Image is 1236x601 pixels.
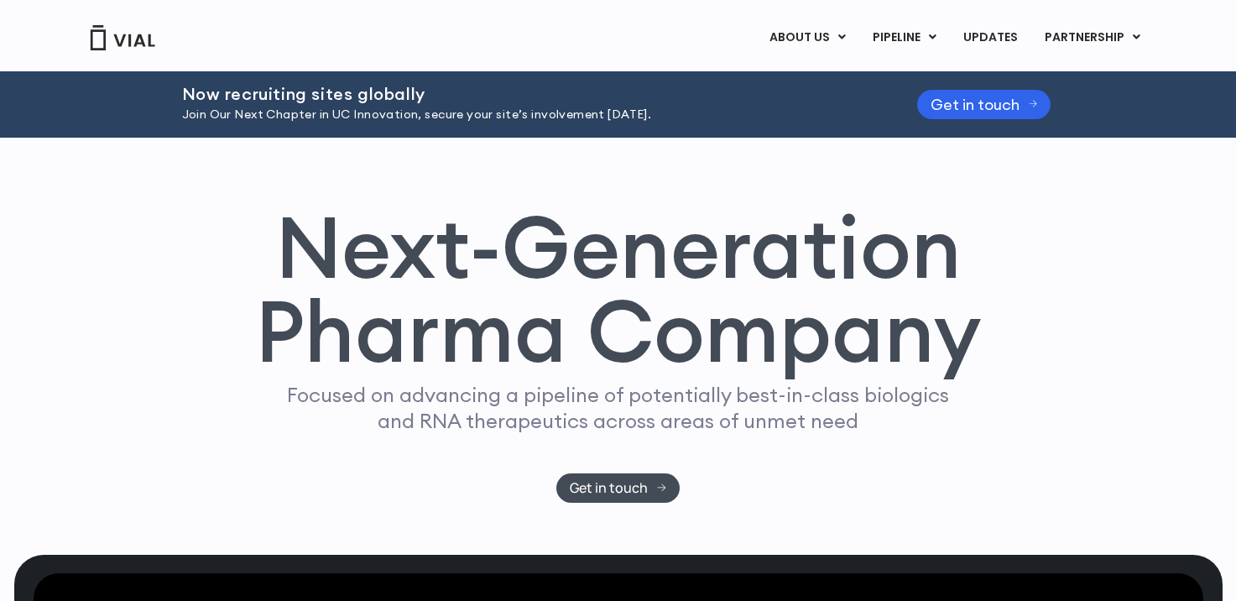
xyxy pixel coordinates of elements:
[182,106,875,124] p: Join Our Next Chapter in UC Innovation, secure your site’s involvement [DATE].
[950,24,1030,52] a: UPDATES
[1031,24,1154,52] a: PARTNERSHIPMenu Toggle
[859,24,949,52] a: PIPELINEMenu Toggle
[570,482,648,494] span: Get in touch
[931,98,1020,111] span: Get in touch
[182,85,875,103] h2: Now recruiting sites globally
[89,25,156,50] img: Vial Logo
[255,205,982,374] h1: Next-Generation Pharma Company
[556,473,680,503] a: Get in touch
[917,90,1051,119] a: Get in touch
[756,24,858,52] a: ABOUT USMenu Toggle
[280,382,957,434] p: Focused on advancing a pipeline of potentially best-in-class biologics and RNA therapeutics acros...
